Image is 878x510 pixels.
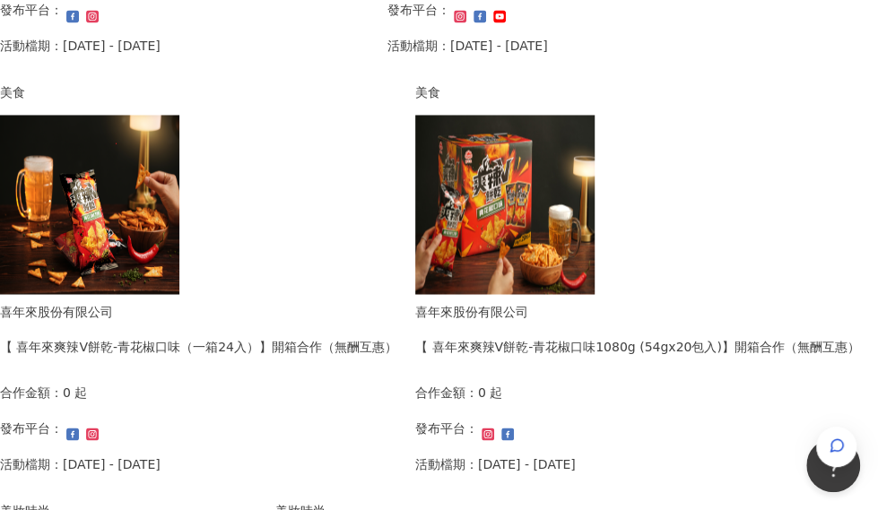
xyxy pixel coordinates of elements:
[415,454,576,473] p: 活動檔期：[DATE] - [DATE]
[415,382,478,402] p: 合作金額：
[806,438,860,492] iframe: Help Scout Beacon - Open
[478,382,502,402] p: 0 起
[387,36,548,56] p: 活動檔期：[DATE] - [DATE]
[415,301,860,321] div: 喜年來股份有限公司
[63,382,87,402] p: 0 起
[415,82,860,102] div: 美食
[415,115,595,294] img: 喜年來爽辣V餅乾-青花椒口味1080g (54gx20包入)
[415,418,478,437] p: 發布平台：
[415,336,860,356] div: 【 喜年來爽辣V餅乾-青花椒口味1080g (54gx20包入)】開箱合作（無酬互惠）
